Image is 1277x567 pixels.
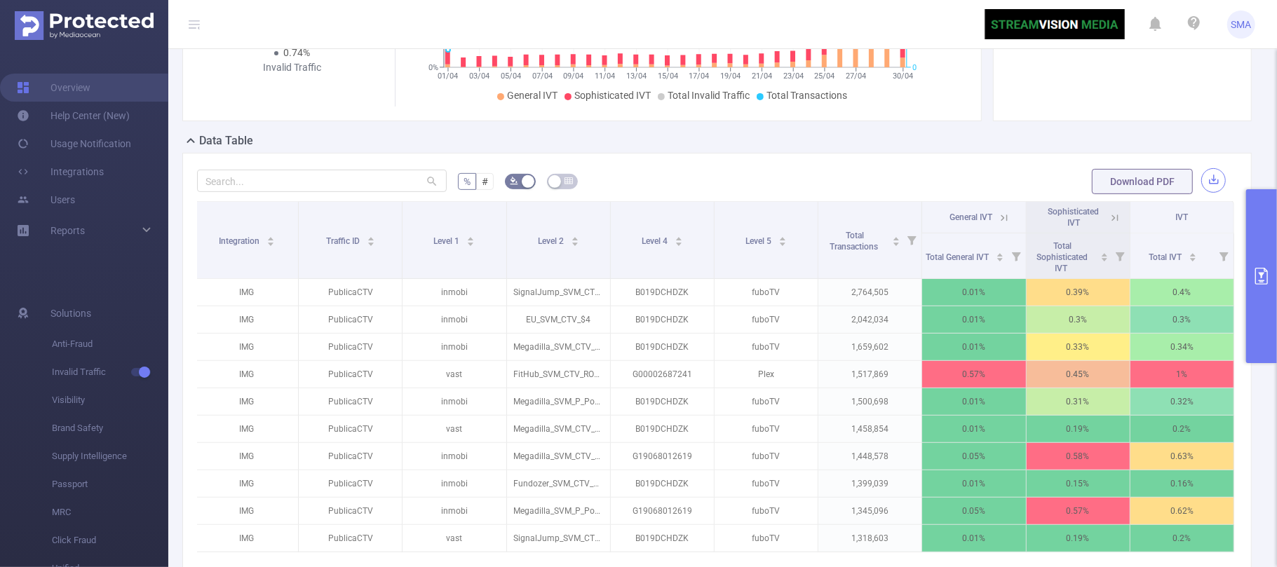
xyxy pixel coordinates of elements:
p: 0.3% [1027,306,1130,333]
span: Reports [50,225,85,236]
i: icon: caret-down [1189,256,1197,260]
tspan: 21/04 [752,71,773,81]
tspan: 07/04 [532,71,553,81]
span: SMA [1231,11,1252,39]
span: Level 4 [642,236,670,246]
span: Click Fraud [52,526,168,554]
p: Megadilla_SVM_P_Podded_CTV_$4 [507,498,610,524]
div: Sort [266,235,275,243]
span: Level 1 [434,236,462,246]
i: icon: table [565,177,573,185]
tspan: 09/04 [564,71,584,81]
span: MRC [52,498,168,526]
i: icon: caret-down [996,256,1004,260]
tspan: 25/04 [815,71,835,81]
p: G19068012619 [611,443,714,470]
a: Users [17,186,75,214]
p: Megadilla_SVM_CTV_$4 [507,443,610,470]
i: icon: caret-down [893,240,900,245]
p: 0.3% [1130,306,1234,333]
p: 0.58% [1027,443,1130,470]
tspan: 01/04 [438,71,459,81]
p: 2,042,034 [818,306,921,333]
tspan: 19/04 [721,71,741,81]
p: B019DCHDZK [611,525,714,552]
span: Sophisticated IVT [1048,207,1100,228]
span: # [482,176,488,187]
p: B019DCHDZK [611,306,714,333]
i: icon: caret-up [367,235,374,239]
tspan: 11/04 [595,71,616,81]
p: fuboTV [715,306,818,333]
i: icon: caret-down [571,240,579,245]
div: Sort [571,235,579,243]
tspan: 30/04 [893,71,914,81]
p: IMG [195,279,298,306]
p: G00002687241 [611,361,714,388]
p: inmobi [403,498,506,524]
i: Filter menu [1006,233,1026,278]
a: Usage Notification [17,130,131,158]
i: Filter menu [902,202,921,278]
a: Integrations [17,158,104,186]
p: 0.01% [922,470,1025,497]
p: 0.01% [922,334,1025,360]
p: IMG [195,470,298,497]
tspan: 0% [428,63,438,72]
p: inmobi [403,470,506,497]
p: 0.31% [1027,388,1130,415]
p: inmobi [403,306,506,333]
p: 0.33% [1027,334,1130,360]
p: 0.2% [1130,416,1234,442]
p: PublicaCTV [299,361,402,388]
i: Filter menu [1214,233,1234,278]
i: icon: caret-down [367,240,374,245]
p: fuboTV [715,525,818,552]
div: Sort [466,235,475,243]
i: icon: caret-up [571,235,579,239]
p: 0.2% [1130,525,1234,552]
div: Sort [675,235,683,243]
span: Level 5 [745,236,773,246]
a: Reports [50,217,85,245]
p: 0.57% [1027,498,1130,524]
i: icon: caret-down [467,240,475,245]
p: 2,764,505 [818,279,921,306]
div: Sort [1189,251,1197,259]
tspan: 03/04 [470,71,490,81]
p: 1,345,096 [818,498,921,524]
p: 1,399,039 [818,470,921,497]
i: icon: caret-up [893,235,900,239]
span: Total IVT [1149,252,1184,262]
p: 1,318,603 [818,525,921,552]
span: Supply Intelligence [52,442,168,470]
p: 0.01% [922,306,1025,333]
span: Invalid Traffic [52,358,168,386]
i: icon: caret-up [996,251,1004,255]
a: Overview [17,74,90,102]
p: Megadilla_SVM_CTV_$4 [507,416,610,442]
p: vast [403,525,506,552]
p: inmobi [403,334,506,360]
p: 0.34% [1130,334,1234,360]
p: EU_SVM_CTV_$4 [507,306,610,333]
span: Total Transactions [766,90,847,101]
div: Sort [778,235,787,243]
p: 0.39% [1027,279,1130,306]
p: Plex [715,361,818,388]
p: 0.4% [1130,279,1234,306]
p: B019DCHDZK [611,416,714,442]
div: Invalid Traffic [248,60,337,75]
i: icon: caret-up [467,235,475,239]
p: IMG [195,334,298,360]
p: fuboTV [715,443,818,470]
img: Protected Media [15,11,154,40]
p: PublicaCTV [299,388,402,415]
p: FitHub_SVM_CTV_RON_$4.5 [507,361,610,388]
p: B019DCHDZK [611,334,714,360]
i: icon: caret-up [1100,251,1108,255]
span: Passport [52,470,168,498]
p: 0.01% [922,416,1025,442]
tspan: 13/04 [626,71,647,81]
span: Visibility [52,386,168,414]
